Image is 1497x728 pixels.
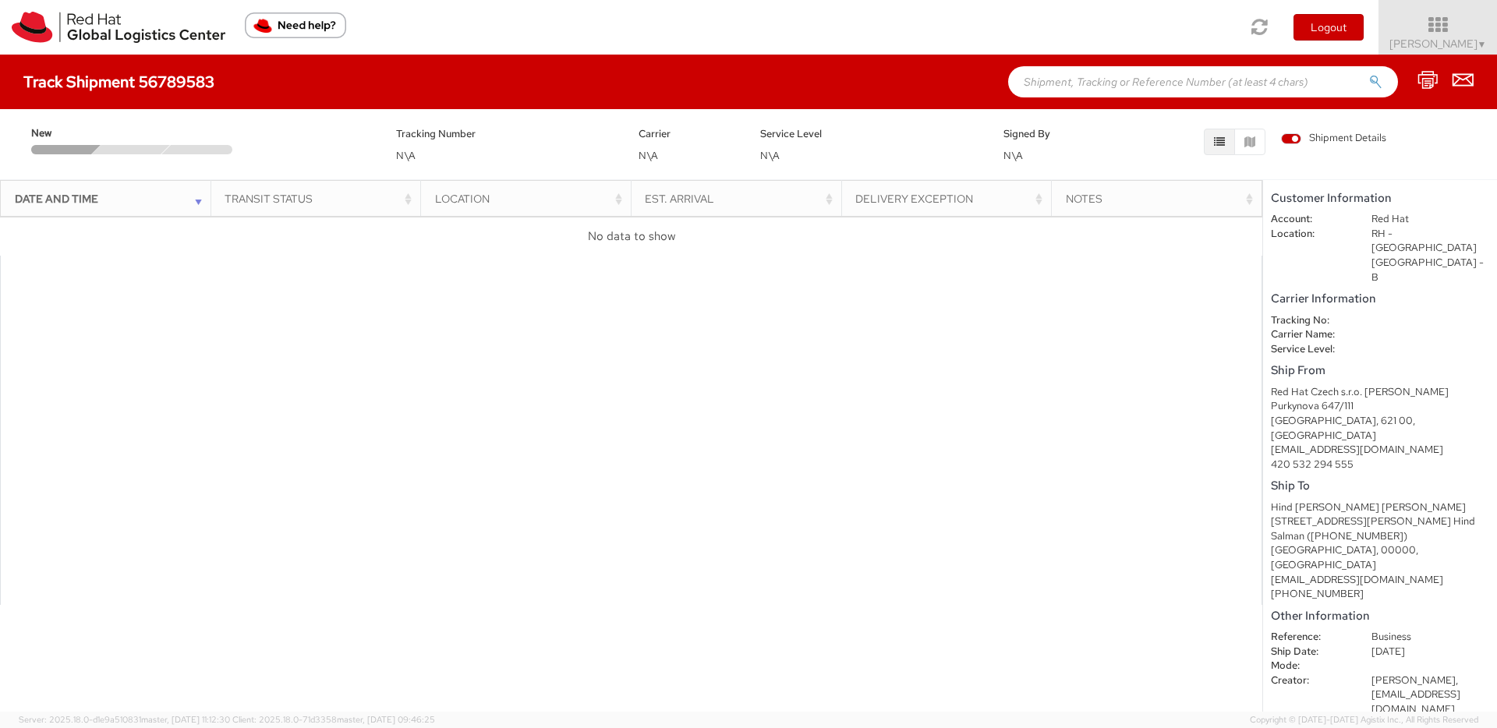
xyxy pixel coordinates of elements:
div: [PHONE_NUMBER] [1271,587,1489,602]
div: [EMAIL_ADDRESS][DOMAIN_NAME] [1271,443,1489,458]
span: Client: 2025.18.0-71d3358 [232,714,435,725]
h5: Carrier [639,129,737,140]
input: Shipment, Tracking or Reference Number (at least 4 chars) [1008,66,1398,97]
span: Server: 2025.18.0-d1e9a510831 [19,714,230,725]
div: Notes [1066,191,1257,207]
div: Date and Time [15,191,206,207]
h5: Signed By [1003,129,1102,140]
h5: Other Information [1271,610,1489,623]
dt: Tracking No: [1259,313,1360,328]
h5: Service Level [760,129,980,140]
h5: Customer Information [1271,192,1489,205]
span: N\A [1003,149,1023,162]
div: [STREET_ADDRESS][PERSON_NAME] Hind Salman ([PHONE_NUMBER]) [1271,514,1489,543]
h4: Track Shipment 56789583 [23,73,214,90]
h5: Carrier Information [1271,292,1489,306]
dt: Service Level: [1259,342,1360,357]
h5: Tracking Number [396,129,616,140]
dt: Carrier Name: [1259,327,1360,342]
h5: Ship To [1271,479,1489,493]
div: Purkynova 647/111 [1271,399,1489,414]
div: Location [435,191,626,207]
span: N\A [760,149,780,162]
div: Delivery Exception [855,191,1046,207]
span: N\A [639,149,658,162]
div: [GEOGRAPHIC_DATA], 621 00, [GEOGRAPHIC_DATA] [1271,414,1489,443]
img: rh-logistics-00dfa346123c4ec078e1.svg [12,12,225,43]
h5: Ship From [1271,364,1489,377]
div: [EMAIL_ADDRESS][DOMAIN_NAME] [1271,573,1489,588]
div: [GEOGRAPHIC_DATA], 00000, [GEOGRAPHIC_DATA] [1271,543,1489,572]
dt: Creator: [1259,673,1360,688]
dt: Mode: [1259,659,1360,673]
span: master, [DATE] 09:46:25 [337,714,435,725]
span: Shipment Details [1281,131,1386,146]
div: 420 532 294 555 [1271,458,1489,472]
label: Shipment Details [1281,131,1386,148]
dt: Reference: [1259,630,1360,645]
span: master, [DATE] 11:12:30 [141,714,230,725]
div: Red Hat Czech s.r.o. [PERSON_NAME] [1271,385,1489,400]
span: [PERSON_NAME] [1389,37,1487,51]
button: Logout [1294,14,1364,41]
div: Transit Status [225,191,416,207]
span: Copyright © [DATE]-[DATE] Agistix Inc., All Rights Reserved [1250,714,1478,726]
dt: Account: [1259,212,1360,227]
span: ▼ [1478,38,1487,51]
span: [PERSON_NAME], [1371,673,1458,687]
span: New [31,126,98,141]
div: Hind [PERSON_NAME] [PERSON_NAME] [1271,500,1489,515]
dt: Location: [1259,227,1360,242]
dt: Ship Date: [1259,645,1360,659]
button: Need help? [245,12,346,38]
span: N\A [396,149,416,162]
div: Est. Arrival [645,191,836,207]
